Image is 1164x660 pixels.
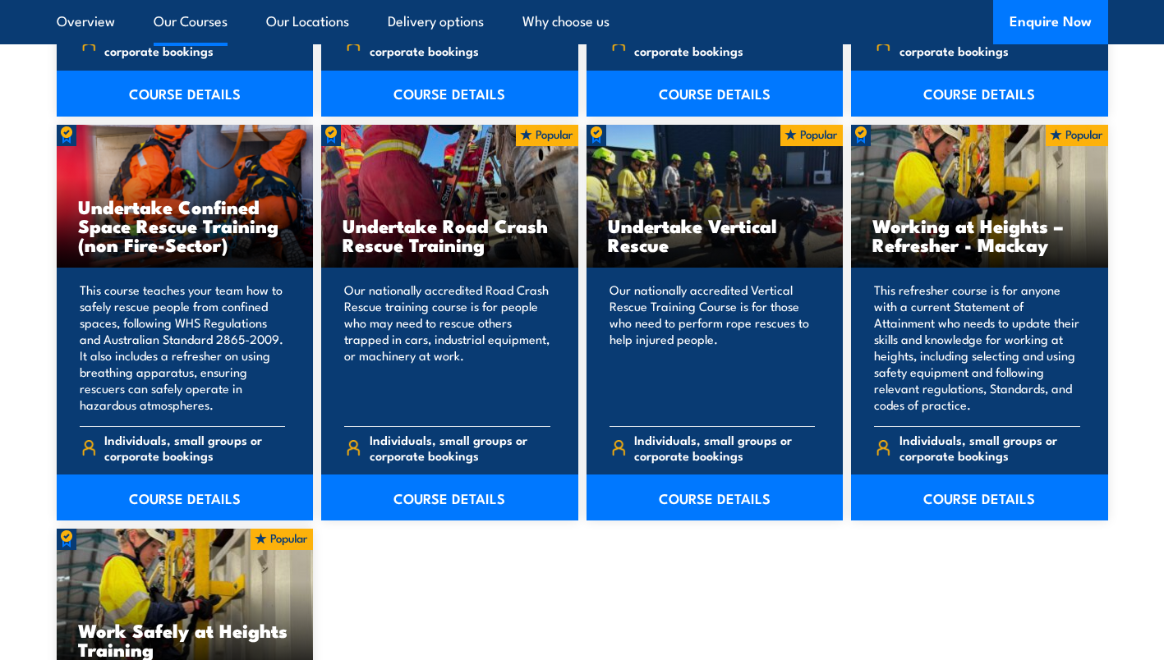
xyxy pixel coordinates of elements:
h3: Undertake Confined Space Rescue Training (non Fire-Sector) [78,197,292,254]
a: COURSE DETAILS [321,474,578,520]
span: Individuals, small groups or corporate bookings [634,432,815,463]
h3: Working at Heights – Refresher - Mackay [872,216,1087,254]
a: COURSE DETAILS [587,71,844,117]
a: COURSE DETAILS [851,474,1108,520]
span: Individuals, small groups or corporate bookings [899,432,1080,463]
p: Our nationally accredited Vertical Rescue Training Course is for those who need to perform rope r... [610,282,816,413]
a: COURSE DETAILS [851,71,1108,117]
a: COURSE DETAILS [321,71,578,117]
a: COURSE DETAILS [57,474,314,520]
span: Individuals, small groups or corporate bookings [370,432,550,463]
a: COURSE DETAILS [57,71,314,117]
span: Individuals, small groups or corporate bookings [104,27,285,58]
span: Individuals, small groups or corporate bookings [634,27,815,58]
span: Individuals, small groups or corporate bookings [899,27,1080,58]
a: COURSE DETAILS [587,474,844,520]
p: Our nationally accredited Road Crash Rescue training course is for people who may need to rescue ... [344,282,550,413]
span: Individuals, small groups or corporate bookings [370,27,550,58]
h3: Undertake Road Crash Rescue Training [343,216,557,254]
span: Individuals, small groups or corporate bookings [104,432,285,463]
h3: Undertake Vertical Rescue [608,216,822,254]
h3: Work Safely at Heights Training [78,621,292,658]
p: This refresher course is for anyone with a current Statement of Attainment who needs to update th... [874,282,1080,413]
p: This course teaches your team how to safely rescue people from confined spaces, following WHS Reg... [80,282,286,413]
